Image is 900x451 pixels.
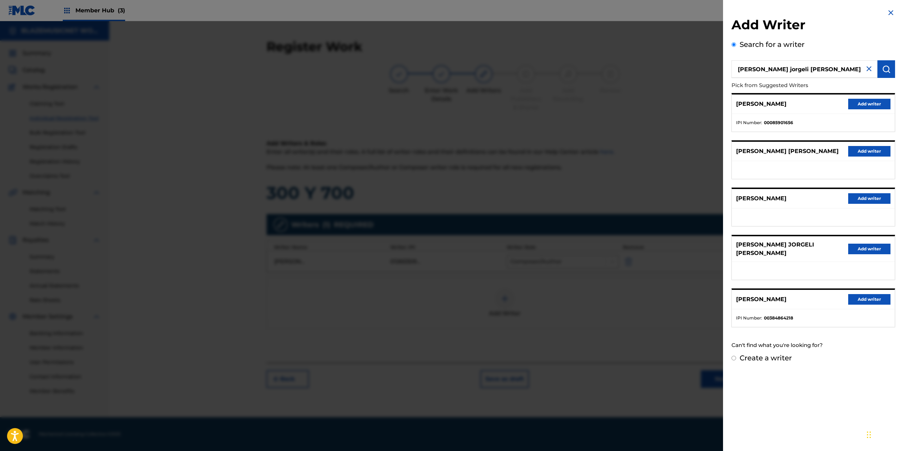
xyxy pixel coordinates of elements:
[736,194,786,203] p: [PERSON_NAME]
[764,315,793,321] strong: 00384864218
[731,17,895,35] h2: Add Writer
[736,295,786,304] p: [PERSON_NAME]
[882,65,890,73] img: Search Works
[736,147,839,156] p: [PERSON_NAME] [PERSON_NAME]
[848,146,890,157] button: Add writer
[740,40,804,49] label: Search for a writer
[731,60,877,78] input: Search writer's name or IPI Number
[867,424,871,445] div: Drag
[865,417,900,451] iframe: Chat Widget
[8,5,36,16] img: MLC Logo
[118,7,125,14] span: (3)
[848,294,890,305] button: Add writer
[764,120,793,126] strong: 00085901656
[731,78,855,93] p: Pick from Suggested Writers
[736,120,762,126] span: IPI Number :
[848,99,890,109] button: Add writer
[731,338,895,353] div: Can't find what you're looking for?
[736,240,848,257] p: [PERSON_NAME] JORGELI [PERSON_NAME]
[880,315,900,372] iframe: Resource Center
[848,244,890,254] button: Add writer
[848,193,890,204] button: Add writer
[736,100,786,108] p: [PERSON_NAME]
[736,315,762,321] span: IPI Number :
[740,354,792,362] label: Create a writer
[75,6,125,14] span: Member Hub
[865,65,873,73] img: close
[63,6,71,15] img: Top Rightsholders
